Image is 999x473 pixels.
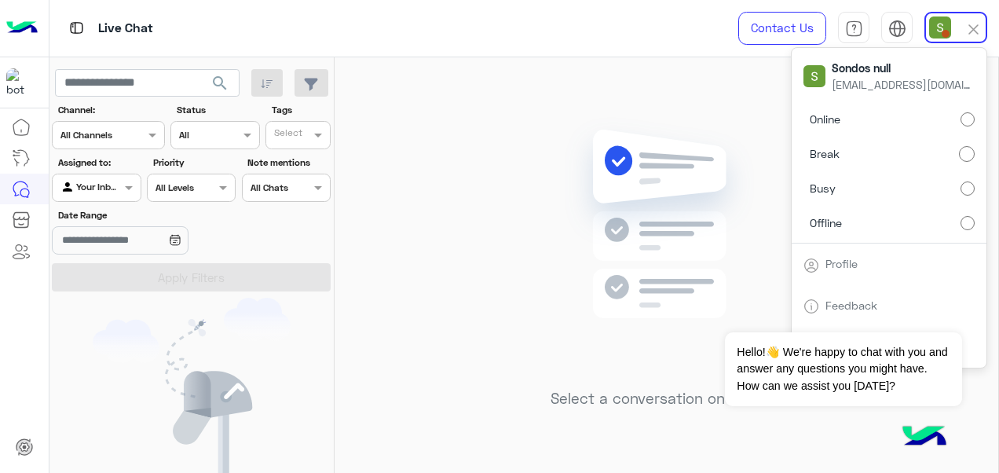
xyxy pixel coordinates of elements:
img: tab [67,18,86,38]
img: tab [888,20,906,38]
img: hulul-logo.png [897,410,952,465]
p: Live Chat [98,18,153,39]
button: Apply Filters [52,263,331,291]
label: Date Range [58,208,234,222]
img: userImage [803,65,825,87]
label: Channel: [58,103,163,117]
label: Assigned to: [58,156,139,170]
img: tab [803,258,819,273]
img: 923305001092802 [6,68,35,97]
input: Online [961,112,975,126]
span: Offline [810,214,842,231]
span: Break [810,145,840,162]
div: Select [272,126,302,144]
span: search [210,74,229,93]
input: Offline [961,216,975,230]
span: Busy [810,180,836,196]
input: Busy [961,181,975,196]
label: Note mentions [247,156,328,170]
img: userImage [929,16,951,38]
span: Online [810,111,840,127]
a: Contact Us [738,12,826,45]
label: Tags [272,103,329,117]
img: tab [845,20,863,38]
input: Break [959,146,975,162]
label: Status [177,103,258,117]
label: Priority [153,156,234,170]
span: Hello!👋 We're happy to chat with you and answer any questions you might have. How can we assist y... [725,332,961,406]
img: Logo [6,12,38,45]
img: no messages [553,117,780,378]
a: Profile [825,257,858,270]
h5: Select a conversation on the left [551,390,782,408]
span: [EMAIL_ADDRESS][DOMAIN_NAME] [832,76,973,93]
img: close [964,20,983,38]
a: tab [838,12,869,45]
span: Sondos null [832,60,973,76]
button: search [201,69,240,103]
